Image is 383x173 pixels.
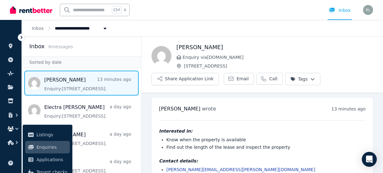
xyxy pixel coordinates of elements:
div: Inbox [329,7,351,13]
span: Email [237,76,249,82]
a: Listings [25,129,70,141]
span: Enquiry via [DOMAIN_NAME] [183,54,373,60]
a: Applications [25,153,70,166]
a: Electra [PERSON_NAME]a day agoEnquiry:[STREET_ADDRESS]. [44,104,131,119]
div: Open Intercom Messenger [362,152,377,167]
h1: [PERSON_NAME] [176,43,373,52]
a: Inbox [32,26,44,31]
a: [PERSON_NAME][EMAIL_ADDRESS][PERSON_NAME][DOMAIN_NAME] [166,167,315,172]
span: 6 message s [48,44,73,49]
span: Ctrl [112,6,122,14]
span: Listings [36,131,67,138]
a: [PERSON_NAME]13 minutes agoEnquiry:[STREET_ADDRESS]. [44,76,131,92]
span: Applications [36,156,67,163]
img: RentBetter [10,5,52,15]
img: Marlaina Young [151,46,171,66]
div: Sorted by date [22,56,141,68]
a: [PERSON_NAME]a day agoEnquiry:[STREET_ADDRESS]. [44,131,131,147]
span: Enquiries [36,143,67,151]
a: Enquiries [25,141,70,153]
a: Email [224,73,254,85]
h4: Contact details: [159,158,366,164]
span: Tags [290,76,308,82]
nav: Breadcrumb [22,20,118,36]
button: Tags [285,73,320,85]
h4: Interested in: [159,128,366,134]
li: Find out the length of the lease and inspect the property [166,144,366,150]
img: Revital Lurie [363,5,373,15]
time: 13 minutes ago [332,106,366,111]
a: Call [256,73,283,85]
button: Share Application Link [151,73,219,85]
li: Know when the property is available [166,137,366,143]
span: Call [269,76,277,82]
span: [STREET_ADDRESS] [184,63,373,69]
span: k [124,7,126,12]
span: wrote [202,106,216,112]
h2: Inbox [29,42,45,51]
span: [PERSON_NAME] [159,106,200,112]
